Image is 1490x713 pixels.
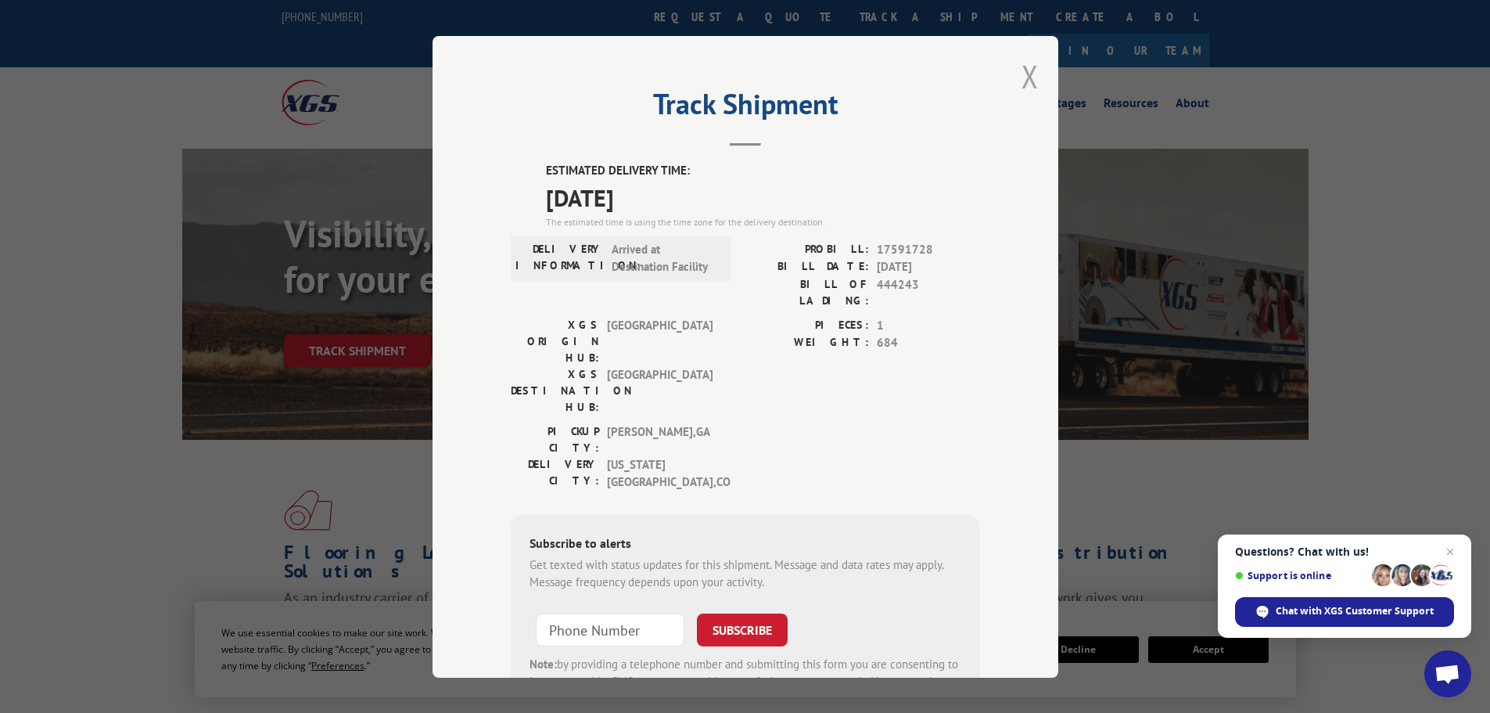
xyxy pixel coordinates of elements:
span: Chat with XGS Customer Support [1276,604,1434,618]
span: Questions? Chat with us! [1235,546,1454,558]
span: [GEOGRAPHIC_DATA] [607,316,713,366]
strong: Note: [530,656,557,671]
button: Close modal [1021,56,1039,97]
div: The estimated time is using the time zone for the delivery destination. [546,214,980,229]
a: Open chat [1424,650,1471,697]
span: Chat with XGS Customer Support [1235,597,1454,627]
span: 1 [877,316,980,334]
input: Phone Number [536,613,684,646]
label: DELIVERY CITY: [511,456,599,491]
span: Support is online [1235,570,1366,582]
span: 684 [877,334,980,352]
div: Get texted with status updates for this shipment. Message and data rates may apply. Message frequ... [530,556,961,591]
span: [GEOGRAPHIC_DATA] [607,366,713,415]
div: by providing a telephone number and submitting this form you are consenting to be contacted by SM... [530,655,961,708]
label: BILL DATE: [745,258,869,276]
span: Arrived at Destination Facility [612,240,717,275]
label: XGS DESTINATION HUB: [511,366,599,415]
label: PICKUP CITY: [511,423,599,456]
span: [DATE] [877,258,980,276]
label: WEIGHT: [745,334,869,352]
label: XGS ORIGIN HUB: [511,316,599,366]
div: Subscribe to alerts [530,533,961,556]
span: [DATE] [546,179,980,214]
span: 444243 [877,275,980,308]
span: [US_STATE][GEOGRAPHIC_DATA] , CO [607,456,713,491]
label: PROBILL: [745,240,869,258]
span: 17591728 [877,240,980,258]
label: PIECES: [745,316,869,334]
span: [PERSON_NAME] , GA [607,423,713,456]
h2: Track Shipment [511,93,980,123]
label: DELIVERY INFORMATION: [515,240,604,275]
label: ESTIMATED DELIVERY TIME: [546,162,980,180]
label: BILL OF LADING: [745,275,869,308]
button: SUBSCRIBE [697,613,788,646]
